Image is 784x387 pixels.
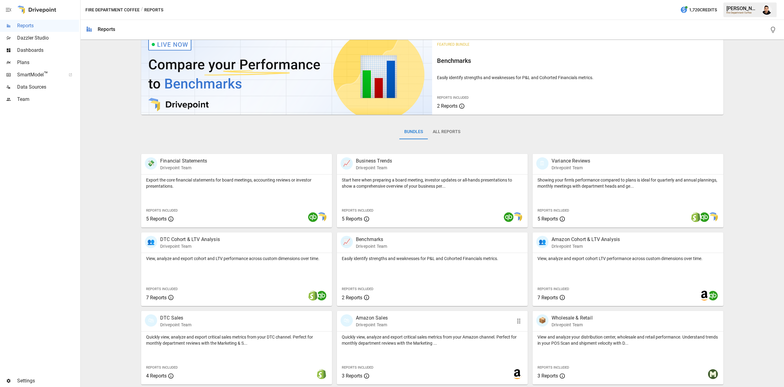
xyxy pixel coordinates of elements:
span: 1,720 Credits [689,6,717,14]
span: 7 Reports [537,295,558,301]
img: shopify [317,369,326,379]
p: Amazon Cohort & LTV Analysis [552,236,620,243]
div: 👥 [536,236,548,248]
h6: Benchmarks [437,56,718,66]
div: Reports [98,26,115,32]
p: Drivepoint Team [552,322,593,328]
img: smart model [317,212,326,222]
p: Quickly view, analyze and export critical sales metrics from your DTC channel. Perfect for monthl... [146,334,327,346]
p: Easily identify strengths and weaknesses for P&L and Cohorted Financials metrics. [437,75,718,81]
p: Quickly view, analyze and export critical sales metrics from your Amazon channel. Perfect for mon... [342,334,523,346]
div: 🛍 [341,314,353,327]
span: Reports Included [537,366,569,370]
img: quickbooks [317,291,326,301]
span: 2 Reports [437,103,458,109]
p: Benchmarks [356,236,387,243]
p: View and analyze your distribution center, wholesale and retail performance. Understand trends in... [537,334,718,346]
img: quickbooks [699,212,709,222]
div: [PERSON_NAME] [726,6,758,11]
div: 📈 [341,236,353,248]
p: Business Trends [356,157,392,165]
img: quickbooks [708,291,718,301]
p: Export the core financial statements for board meetings, accounting reviews or investor presentat... [146,177,327,189]
button: Francisco Sanchez [758,1,775,18]
span: Reports Included [146,209,178,213]
p: Drivepoint Team [160,243,220,249]
span: Settings [17,377,79,385]
img: smart model [708,212,718,222]
p: DTC Cohort & LTV Analysis [160,236,220,243]
span: Reports Included [342,209,373,213]
img: video thumbnail [141,35,432,115]
span: Plans [17,59,79,66]
span: 3 Reports [342,373,362,379]
span: 7 Reports [146,295,167,301]
p: Drivepoint Team [552,165,590,171]
span: Team [17,96,79,103]
img: amazon [699,291,709,301]
img: smart model [512,212,522,222]
div: 👥 [145,236,157,248]
span: Reports Included [537,209,569,213]
p: View, analyze and export cohort and LTV performance across custom dimensions over time. [146,255,327,262]
p: Wholesale & Retail [552,314,593,322]
span: Dazzler Studio [17,34,79,42]
span: SmartModel [17,71,62,79]
div: 📈 [341,157,353,170]
p: Drivepoint Team [552,243,620,249]
img: quickbooks [308,212,318,222]
span: 4 Reports [146,373,167,379]
div: Fire Department Coffee [726,11,758,14]
button: Fire Department Coffee [85,6,140,14]
div: / [141,6,143,14]
div: 💸 [145,157,157,170]
span: Reports [17,22,79,29]
span: Reports Included [146,287,178,291]
p: Variance Reviews [552,157,590,165]
p: Financial Statements [160,157,207,165]
p: Drivepoint Team [160,165,207,171]
span: 5 Reports [537,216,558,222]
div: 📦 [536,314,548,327]
span: ™ [44,70,48,78]
img: muffindata [708,369,718,379]
p: Drivepoint Team [356,165,392,171]
p: Drivepoint Team [356,322,388,328]
span: Data Sources [17,83,79,91]
p: DTC Sales [160,314,191,322]
img: quickbooks [504,212,514,222]
button: 1,720Credits [678,4,719,16]
div: 🗓 [536,157,548,170]
p: Amazon Sales [356,314,388,322]
span: Reports Included [537,287,569,291]
p: Start here when preparing a board meeting, investor updates or all-hands presentations to show a ... [342,177,523,189]
img: Francisco Sanchez [762,5,772,15]
button: Bundles [399,125,428,139]
span: 3 Reports [537,373,558,379]
div: 🛍 [145,314,157,327]
span: Reports Included [342,366,373,370]
img: shopify [308,291,318,301]
span: Reports Included [437,96,469,100]
span: Reports Included [146,366,178,370]
span: Reports Included [342,287,373,291]
p: Drivepoint Team [356,243,387,249]
p: Showing your firm's performance compared to plans is ideal for quarterly and annual plannings, mo... [537,177,718,189]
img: shopify [691,212,701,222]
span: Featured Bundle [437,42,469,47]
p: View, analyze and export cohort LTV performance across custom dimensions over time. [537,255,718,262]
button: All Reports [428,125,465,139]
span: 5 Reports [342,216,362,222]
span: Dashboards [17,47,79,54]
span: 5 Reports [146,216,167,222]
span: 2 Reports [342,295,362,301]
p: Easily identify strengths and weaknesses for P&L and Cohorted Financials metrics. [342,255,523,262]
img: amazon [512,369,522,379]
p: Drivepoint Team [160,322,191,328]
